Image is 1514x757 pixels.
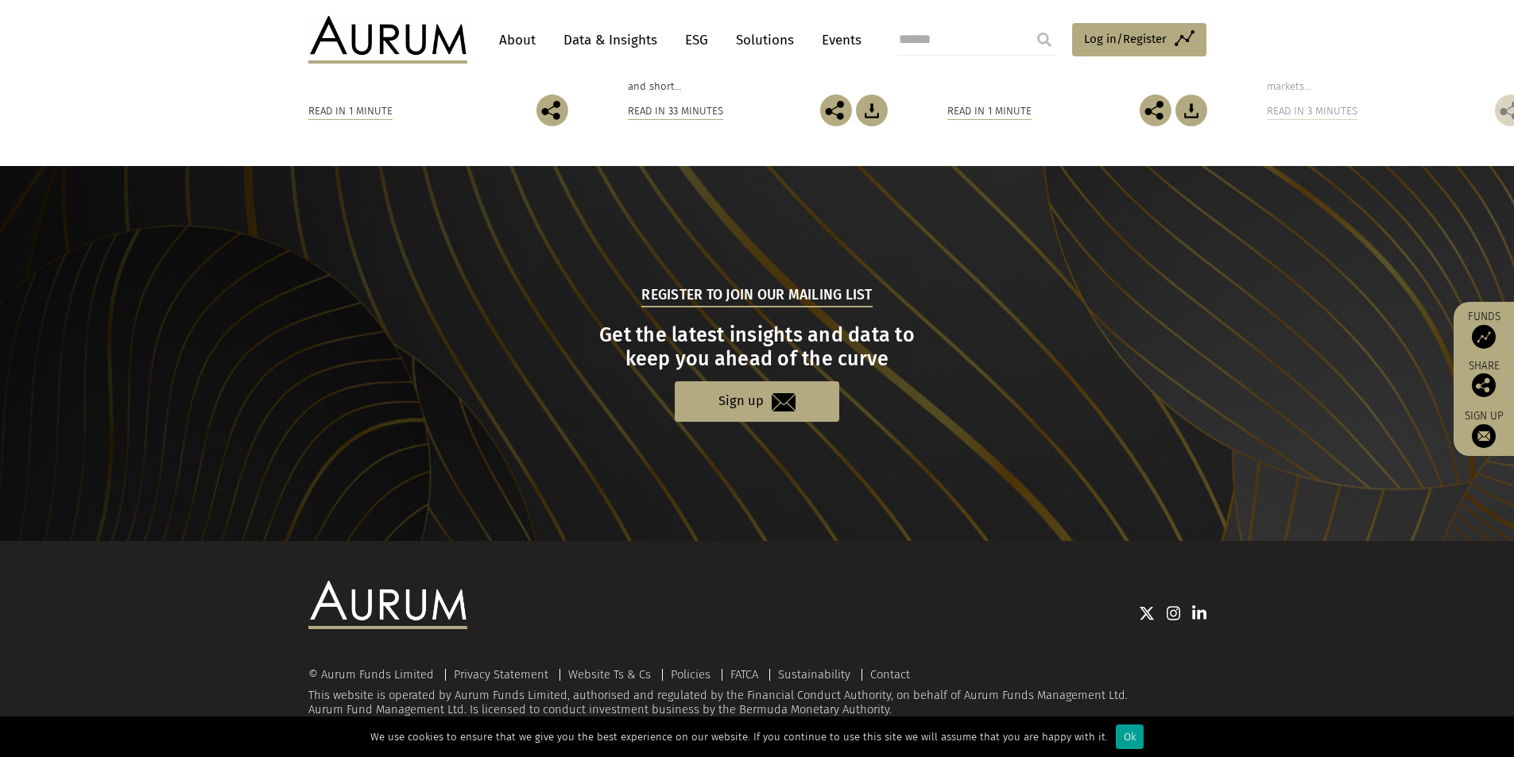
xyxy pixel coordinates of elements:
a: Sign up [675,381,839,422]
img: Access Funds [1472,325,1496,349]
a: Policies [671,667,711,682]
div: Share [1462,361,1506,397]
span: Log in/Register [1084,29,1167,48]
a: Data & Insights [556,25,665,55]
h3: Get the latest insights and data to keep you ahead of the curve [310,323,1204,371]
a: Website Ts & Cs [568,667,651,682]
img: Twitter icon [1139,605,1155,621]
a: FATCA [730,667,758,682]
a: Sustainability [778,667,850,682]
div: Read in 1 minute [947,102,1032,120]
img: Share this post [1140,95,1171,126]
a: About [491,25,544,55]
h5: Register to join our mailing list [641,285,872,307]
img: Download Article [856,95,888,126]
img: Share this post [1472,373,1496,397]
img: Sign up to our newsletter [1472,424,1496,448]
a: ESG [677,25,716,55]
a: Privacy Statement [454,667,548,682]
img: Share this post [536,95,568,126]
a: Log in/Register [1072,23,1206,56]
img: Share this post [820,95,852,126]
div: © Aurum Funds Limited [308,669,442,681]
input: Submit [1028,24,1060,56]
div: Read in 3 minutes [1267,102,1357,120]
img: Linkedin icon [1192,605,1206,621]
a: Funds [1462,310,1506,349]
a: Solutions [728,25,802,55]
img: Download Article [1175,95,1207,126]
img: Aurum Logo [308,581,467,628]
img: Instagram icon [1167,605,1181,621]
div: This website is operated by Aurum Funds Limited, authorised and regulated by the Financial Conduc... [308,669,1206,717]
img: Aurum [308,16,467,64]
div: Read in 33 minutes [628,102,723,120]
div: Read in 1 minute [308,102,393,120]
a: Sign up [1462,409,1506,448]
a: Contact [870,667,910,682]
a: Events [814,25,862,55]
div: Ok [1116,724,1144,749]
